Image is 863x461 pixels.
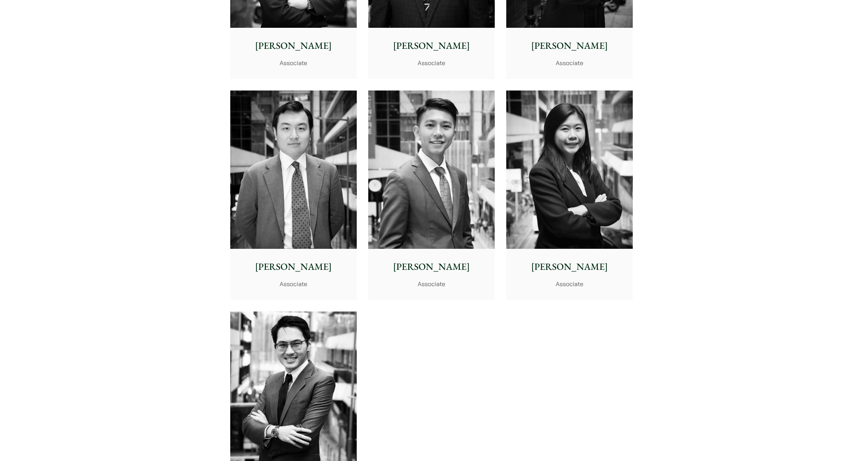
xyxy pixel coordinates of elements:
[512,58,627,67] p: Associate
[374,279,489,288] p: Associate
[236,58,351,67] p: Associate
[506,91,633,300] a: [PERSON_NAME] Associate
[236,279,351,288] p: Associate
[236,260,351,274] p: [PERSON_NAME]
[368,91,495,300] a: [PERSON_NAME] Associate
[374,260,489,274] p: [PERSON_NAME]
[236,39,351,53] p: [PERSON_NAME]
[512,39,627,53] p: [PERSON_NAME]
[512,279,627,288] p: Associate
[512,260,627,274] p: [PERSON_NAME]
[374,58,489,67] p: Associate
[374,39,489,53] p: [PERSON_NAME]
[230,91,357,300] a: [PERSON_NAME] Associate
